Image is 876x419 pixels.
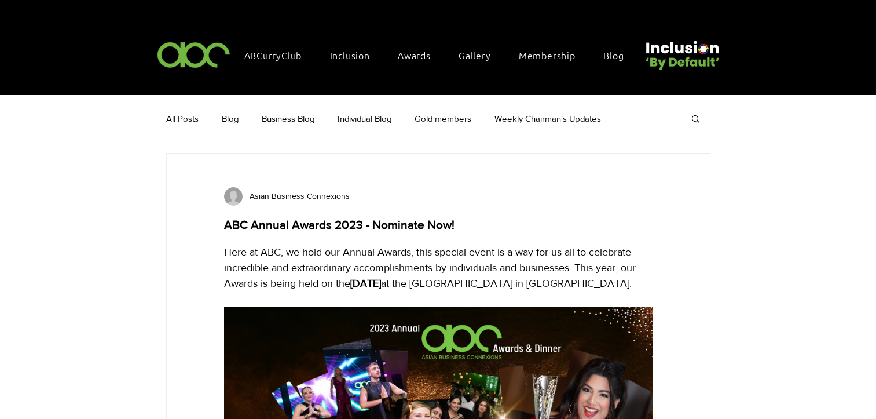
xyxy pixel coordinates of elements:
[459,49,491,61] span: Gallery
[350,278,381,289] span: [DATE]
[166,112,199,125] a: All Posts
[239,43,320,67] a: ABCurryClub
[164,95,679,141] nav: Blog
[338,112,391,125] a: Individual Blog
[598,43,641,67] a: Blog
[239,43,642,67] nav: Site
[398,49,431,61] span: Awards
[519,49,576,61] span: Membership
[262,112,314,125] a: Business Blog
[392,43,448,67] div: Awards
[642,31,721,71] img: Untitled design (22).png
[603,49,624,61] span: Blog
[513,43,593,67] a: Membership
[494,112,601,125] a: Weekly Chairman's Updates
[222,112,239,125] a: Blog
[690,114,701,123] div: Search
[415,112,471,125] a: Gold members
[224,246,639,289] span: Here at ABC, we hold our Annual Awards, this special event is a way for us all to celebrate incre...
[330,49,370,61] span: Inclusion
[453,43,508,67] a: Gallery
[224,216,653,233] h1: ABC Annual Awards 2023 - Nominate Now!
[154,37,234,71] img: ABC-Logo-Blank-Background-01-01-2.png
[324,43,387,67] div: Inclusion
[381,278,632,289] span: at the [GEOGRAPHIC_DATA] in [GEOGRAPHIC_DATA].
[244,49,302,61] span: ABCurryClub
